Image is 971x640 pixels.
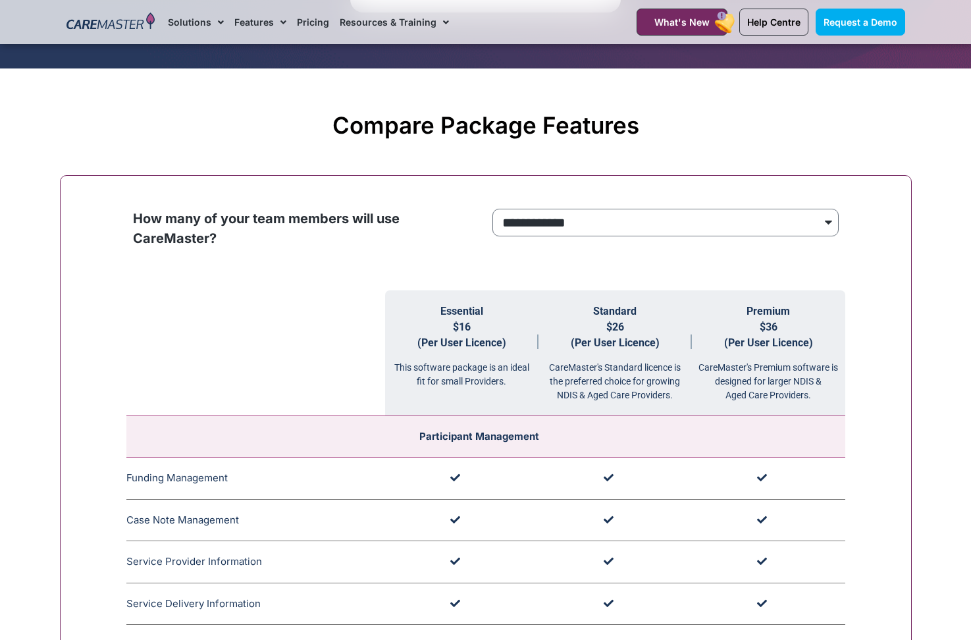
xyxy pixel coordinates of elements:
td: Funding Management [126,458,385,500]
a: Help Centre [739,9,808,36]
img: CareMaster Logo [66,13,155,32]
span: Participant Management [419,430,539,442]
div: This software package is an ideal fit for small Providers. [385,351,538,388]
div: CareMaster's Premium software is designed for larger NDIS & Aged Care Providers. [692,351,845,402]
a: What's New [637,9,727,36]
a: Request a Demo [816,9,905,36]
p: How many of your team members will use CareMaster? [133,209,479,248]
th: Premium [692,290,845,416]
td: Service Provider Information [126,541,385,583]
span: $26 (Per User Licence) [571,321,660,349]
td: Service Delivery Information [126,583,385,625]
th: Standard [538,290,692,416]
th: Essential [385,290,538,416]
span: What's New [654,16,710,28]
h2: Compare Package Features [66,111,905,139]
span: $16 (Per User Licence) [417,321,506,349]
td: Case Note Management [126,499,385,541]
span: Help Centre [747,16,800,28]
span: $36 (Per User Licence) [724,321,813,349]
div: CareMaster's Standard licence is the preferred choice for growing NDIS & Aged Care Providers. [538,351,692,402]
span: Request a Demo [824,16,897,28]
form: price Form radio [492,209,839,243]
